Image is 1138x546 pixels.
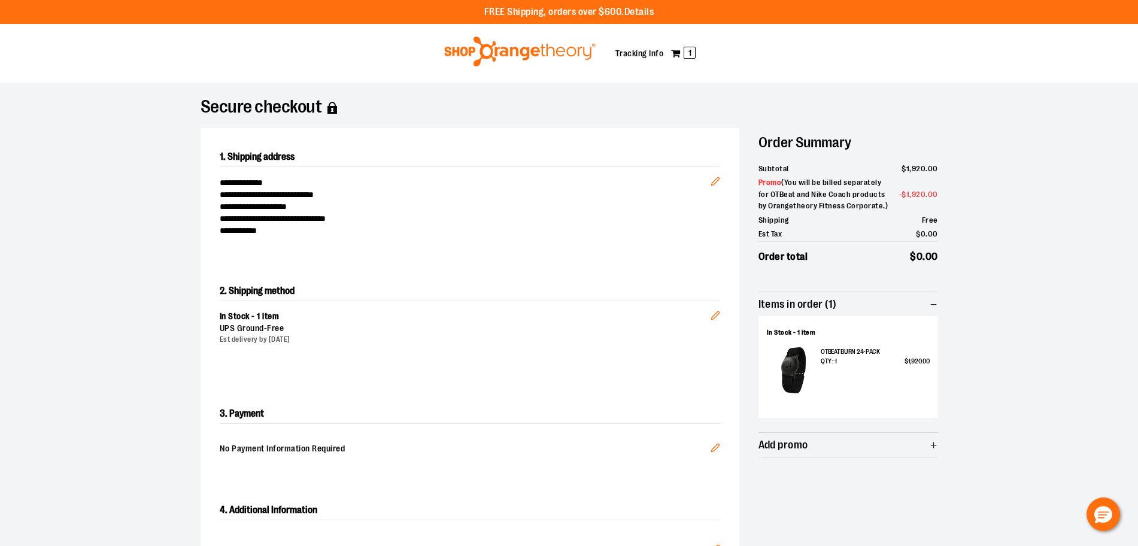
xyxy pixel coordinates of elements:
a: Tracking Info [615,48,664,58]
span: 00 [925,251,938,262]
span: , [909,164,912,173]
span: Shipping [758,214,789,226]
span: 920 [911,357,921,365]
span: . [925,164,928,173]
span: 00 [928,229,938,238]
a: Details [624,7,654,17]
p: FREE Shipping, orders over $600. [484,5,654,19]
h2: 2. Shipping method [220,281,720,301]
span: Order total [758,249,808,265]
button: Add promo [758,433,938,457]
div: UPS Ground - [220,323,711,335]
span: $ [916,229,921,238]
span: Add promo [758,439,808,451]
span: . [921,357,922,365]
span: Items in order (1) [758,299,837,310]
div: In Stock - 1 item [220,311,711,323]
h2: 4. Additional Information [220,500,720,520]
img: Shop Orangetheory [442,37,597,66]
button: Edit [701,433,730,466]
span: ( You will be billed separately for OTBeat and Nike Coach products by Orangetheory Fitness Corpor... [758,178,888,210]
button: Items in order (1) [758,292,938,316]
span: Free [922,216,938,225]
span: 1 [684,47,696,59]
span: Qty : 1 [821,357,836,366]
div: Est delivery by [DATE] [220,335,711,345]
span: . [922,251,925,262]
span: Subtotal [758,163,789,175]
span: Promo [758,178,782,187]
span: - [899,189,938,201]
span: , [909,190,912,199]
h2: 1. Shipping address [220,147,720,167]
div: In Stock - 1 item [767,328,930,338]
h2: Order Summary [758,128,938,157]
span: No Payment Information Required [220,443,711,456]
span: Free [267,323,284,333]
span: 00 [928,190,938,199]
span: 1 [908,357,911,365]
button: Edit [701,292,730,333]
span: 920 [912,190,926,199]
span: . [925,190,928,199]
button: Edit [701,157,730,199]
h2: 3. Payment [220,404,720,424]
span: 00 [922,357,929,365]
span: $ [902,164,906,173]
span: $ [902,190,906,199]
button: Hello, have a question? Let’s chat. [1087,498,1120,531]
span: 920 [912,164,926,173]
span: 0 [921,229,926,238]
span: . [925,229,928,238]
h1: Secure checkout [201,102,938,114]
span: , [910,357,911,365]
span: 1 [906,190,910,199]
span: Est Tax [758,228,782,240]
span: 1 [906,164,910,173]
span: $ [905,357,908,365]
span: $ [910,251,917,262]
span: 0 [917,251,923,262]
span: 00 [928,164,938,173]
p: OTbeat Burn 24-pack [821,347,929,357]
